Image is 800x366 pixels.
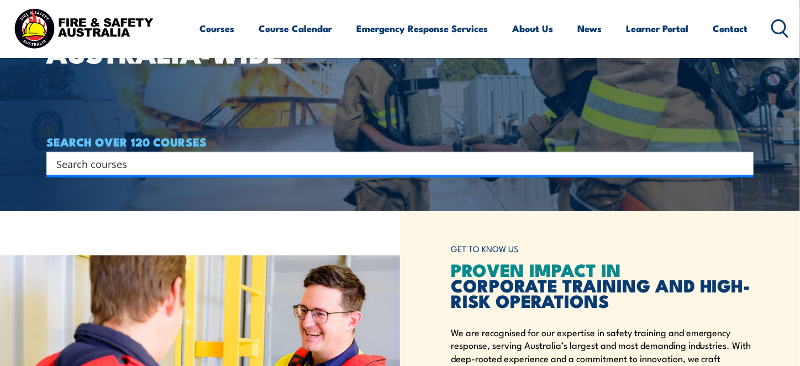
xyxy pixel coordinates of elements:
[451,239,754,259] h6: GET TO KNOW US
[451,262,754,308] h2: CORPORATE TRAINING AND HIGH-RISK OPERATIONS
[56,155,729,172] input: Search input
[59,156,731,171] form: Search form
[451,255,621,283] span: PROVEN IMPACT IN
[46,135,754,148] h4: SEARCH OVER 120 COURSES
[627,14,689,43] a: Learner Portal
[200,14,235,43] a: Courses
[357,14,488,43] a: Emergency Response Services
[578,14,602,43] a: News
[713,14,748,43] a: Contact
[734,156,750,171] button: Search magnifier button
[259,14,333,43] a: Course Calendar
[513,14,554,43] a: About Us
